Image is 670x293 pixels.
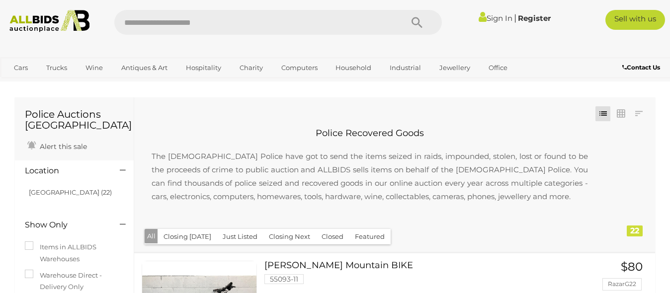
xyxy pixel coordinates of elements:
h4: Show Only [25,220,105,229]
a: Household [329,60,378,76]
img: Allbids.com.au [5,10,94,32]
span: | [514,12,516,23]
a: [GEOGRAPHIC_DATA] [46,76,130,92]
span: Alert this sale [37,142,87,151]
a: Sign In [479,13,512,23]
button: Featured [349,229,391,244]
a: Charity [233,60,269,76]
h4: Location [25,166,105,175]
button: Just Listed [217,229,263,244]
a: Office [482,60,514,76]
a: Jewellery [433,60,477,76]
a: Wine [79,60,109,76]
button: All [145,229,158,243]
a: Hospitality [179,60,228,76]
a: Sports [7,76,41,92]
h2: Police Recovered Goods [142,129,598,139]
a: Cars [7,60,34,76]
h1: Police Auctions [GEOGRAPHIC_DATA] [25,109,124,131]
a: Contact Us [622,62,663,73]
button: Search [392,10,442,35]
a: Antiques & Art [115,60,174,76]
a: Sell with us [605,10,665,30]
a: Computers [275,60,324,76]
a: Industrial [383,60,427,76]
button: Closing [DATE] [158,229,217,244]
a: Register [518,13,551,23]
label: Warehouse Direct - Delivery Only [25,270,124,293]
p: The [DEMOGRAPHIC_DATA] Police have got to send the items seized in raids, impounded, stolen, lost... [142,140,598,213]
div: 22 [627,225,643,236]
b: Contact Us [622,64,660,71]
button: Closing Next [263,229,316,244]
a: [GEOGRAPHIC_DATA] (22) [29,188,112,196]
span: $80 [621,260,643,274]
a: Trucks [40,60,74,76]
button: Closed [316,229,349,244]
label: Items in ALLBIDS Warehouses [25,241,124,265]
a: Alert this sale [25,138,89,153]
